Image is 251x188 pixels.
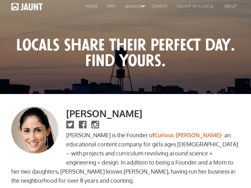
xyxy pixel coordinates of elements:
div: browse [119,3,146,13]
a: map [101,3,119,13]
a: search [145,3,170,13]
img: Jaunt logo [11,3,43,10]
a: home [79,3,101,13]
a: Curious [PERSON_NAME] [154,132,221,138]
p: [PERSON_NAME] is the Founder of - an educational content company for girls ages [DEMOGRAPHIC_DATA... [11,131,240,185]
h1: [PERSON_NAME] [66,107,142,119]
img: social icon [91,121,99,128]
div: homemapbrowse [79,3,145,13]
a: home [11,3,43,13]
img: Samantha Razook [11,107,58,154]
a: About [217,3,240,13]
a: signup as a local [170,3,217,13]
img: social icon [66,121,74,128]
img: social icon [79,121,87,128]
